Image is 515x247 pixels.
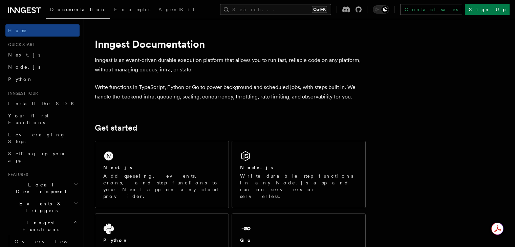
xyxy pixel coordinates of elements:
p: Add queueing, events, crons, and step functions to your Next app on any cloud provider. [103,173,220,200]
span: Leveraging Steps [8,132,65,144]
p: Write functions in TypeScript, Python or Go to power background and scheduled jobs, with steps bu... [95,83,366,102]
button: Toggle dark mode [373,5,389,14]
a: Documentation [46,2,110,19]
span: Python [8,76,33,82]
a: Examples [110,2,154,18]
span: Next.js [8,52,40,58]
a: Python [5,73,80,85]
button: Events & Triggers [5,198,80,217]
a: Node.js [5,61,80,73]
p: Write durable step functions in any Node.js app and run on servers or serverless. [240,173,357,200]
span: Home [8,27,27,34]
a: Next.js [5,49,80,61]
a: Leveraging Steps [5,129,80,148]
span: Inngest Functions [5,219,73,233]
button: Local Development [5,179,80,198]
a: Install the SDK [5,97,80,110]
span: AgentKit [158,7,194,12]
span: Setting up your app [8,151,66,163]
h1: Inngest Documentation [95,38,366,50]
span: Events & Triggers [5,200,74,214]
a: AgentKit [154,2,198,18]
span: Quick start [5,42,35,47]
h2: Python [103,237,128,244]
span: Node.js [8,64,40,70]
span: Examples [114,7,150,12]
span: Documentation [50,7,106,12]
a: Your first Functions [5,110,80,129]
p: Inngest is an event-driven durable execution platform that allows you to run fast, reliable code ... [95,55,366,74]
kbd: Ctrl+K [312,6,327,13]
button: Inngest Functions [5,217,80,235]
h2: Node.js [240,164,274,171]
span: Local Development [5,181,74,195]
span: Features [5,172,28,177]
a: Contact sales [400,4,462,15]
span: Your first Functions [8,113,48,125]
a: Node.jsWrite durable step functions in any Node.js app and run on servers or serverless. [232,141,366,208]
span: Inngest tour [5,91,38,96]
span: Install the SDK [8,101,78,106]
a: Sign Up [465,4,510,15]
h2: Go [240,237,252,244]
a: Setting up your app [5,148,80,166]
button: Search...Ctrl+K [220,4,331,15]
span: Overview [15,239,84,244]
a: Next.jsAdd queueing, events, crons, and step functions to your Next app on any cloud provider. [95,141,229,208]
h2: Next.js [103,164,132,171]
a: Home [5,24,80,37]
a: Get started [95,123,137,133]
